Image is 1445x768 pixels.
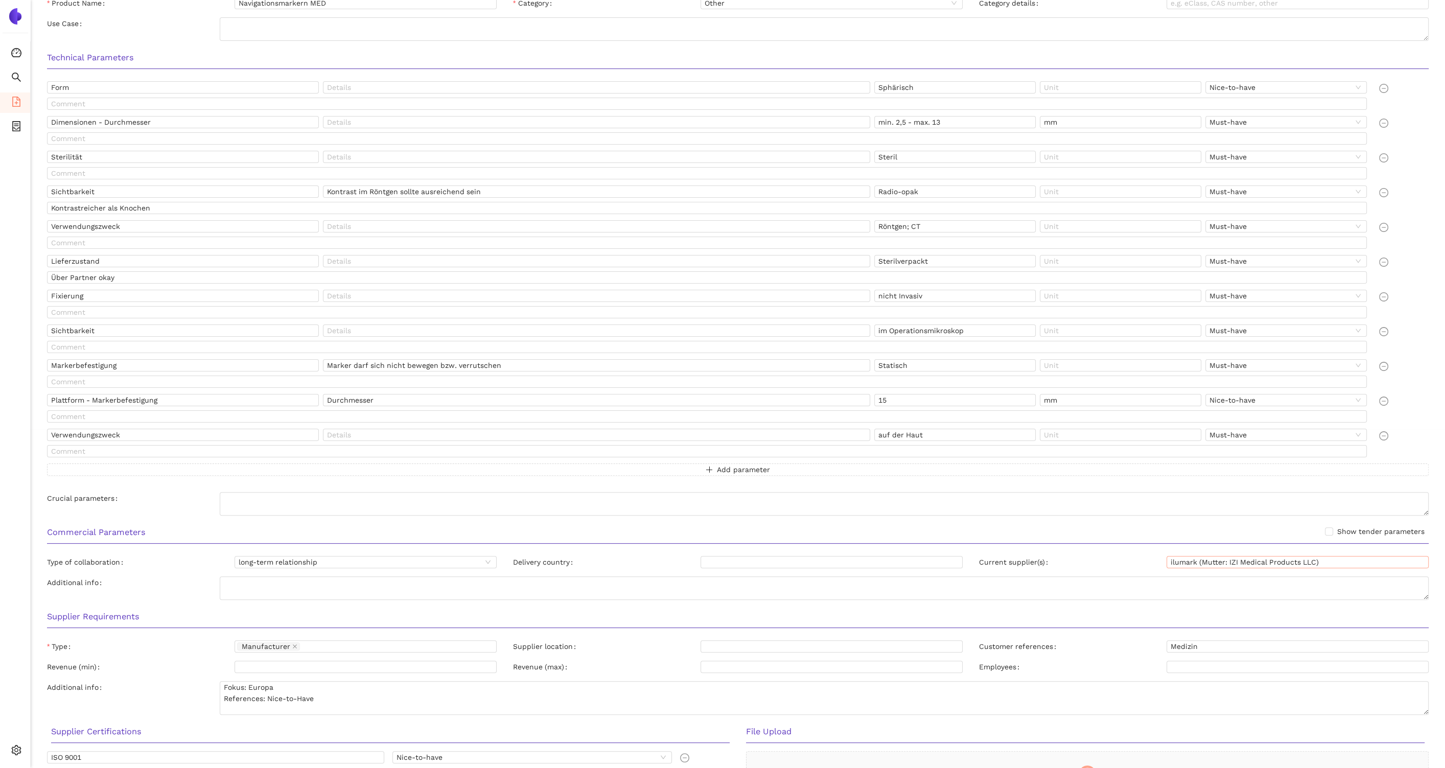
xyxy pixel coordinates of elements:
input: Name [47,324,319,337]
textarea: Additional info [220,576,1429,600]
label: Current supplier(s) [979,556,1052,568]
input: Employees [1167,661,1429,673]
label: Revenue (max) [513,661,571,673]
input: Comment [47,306,1367,318]
input: Name [47,220,319,232]
span: dashboard [11,44,21,64]
input: Value [874,255,1036,267]
span: minus-circle [1379,188,1388,197]
label: Supplier location [513,640,580,653]
input: Unit [1040,116,1201,128]
input: Details [323,429,870,441]
span: Must-have [1209,186,1363,197]
span: minus-circle [1379,84,1388,93]
label: Delivery country [513,556,577,568]
textarea: Crucial parameters [220,492,1429,516]
span: Must-have [1209,360,1363,371]
span: Must-have [1209,290,1363,301]
input: Details [323,290,870,302]
input: Name [47,151,319,163]
label: Crucial parameters [47,492,122,504]
h3: Supplier Certifications [51,725,730,738]
span: search [11,68,21,89]
input: Details [323,255,870,267]
span: Manufacturer [242,643,290,650]
input: Comment [47,410,1367,423]
label: Revenue (min) [47,661,104,673]
input: Unit [1040,429,1201,441]
input: Details [323,394,870,406]
input: Details [323,220,870,232]
label: Customer references [979,640,1060,653]
input: Details [323,359,870,371]
input: Details [323,185,870,198]
input: Unit [1040,185,1201,198]
span: close [292,644,297,650]
input: Value [874,151,1036,163]
span: Must-have [1209,151,1363,162]
input: Name, e.g. ISO 9001 or RoHS [47,751,384,763]
input: Value [874,220,1036,232]
span: Nice-to-have [397,752,668,763]
h3: File Upload [746,725,1425,738]
input: Value [874,116,1036,128]
input: Name [47,116,319,128]
span: minus-circle [680,753,689,762]
input: Unit [1040,220,1201,232]
label: Employees [979,661,1023,673]
span: Must-have [1209,117,1363,128]
input: Name [47,359,319,371]
span: Nice-to-have [1209,394,1363,406]
input: Comment [47,445,1367,457]
span: Must-have [1209,429,1363,440]
input: Details [323,324,870,337]
input: Details [323,116,870,128]
input: Name [47,394,319,406]
span: setting [11,741,21,762]
label: Type [47,640,75,653]
img: Logo [7,8,24,25]
h3: Technical Parameters [47,51,1429,64]
label: Type of collaboration [47,556,127,568]
span: minus-circle [1379,119,1388,128]
input: Details [323,81,870,94]
span: Show tender parameters [1333,526,1429,537]
span: close-circle [485,643,491,649]
span: minus-circle [1379,292,1388,301]
h3: Commercial Parameters [47,526,1429,539]
input: Name [47,429,319,441]
span: minus-circle [1379,223,1388,232]
span: Add parameter [717,464,770,475]
span: minus-circle [1379,431,1388,440]
input: Comment [47,202,1367,214]
input: Current supplier(s) [1167,556,1429,568]
span: Nice-to-have [1209,82,1363,93]
input: Comment [47,376,1367,388]
input: Unit [1040,359,1201,371]
span: minus-circle [1379,258,1388,267]
textarea: Use Case [220,17,1429,41]
input: Value [874,359,1036,371]
textarea: Additional info [220,681,1429,715]
input: Unit [1040,151,1201,163]
span: file-add [11,93,21,113]
label: Additional info [47,681,106,693]
input: Customer references [1167,640,1429,653]
button: plusAdd parameter [47,463,1429,476]
input: Value [874,429,1036,441]
input: Comment [47,98,1367,110]
input: Name [47,185,319,198]
input: Comment [47,271,1367,284]
input: Comment [47,237,1367,249]
input: Unit [1040,324,1201,337]
h3: Supplier Requirements [47,610,1429,623]
input: Value [874,185,1036,198]
input: Details [323,151,870,163]
span: container [11,118,21,138]
input: Unit [1040,290,1201,302]
input: Name [47,255,319,267]
input: Unit [1040,255,1201,267]
input: Name [47,290,319,302]
input: Revenue (max) [701,661,963,673]
span: Must-have [1209,221,1363,232]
